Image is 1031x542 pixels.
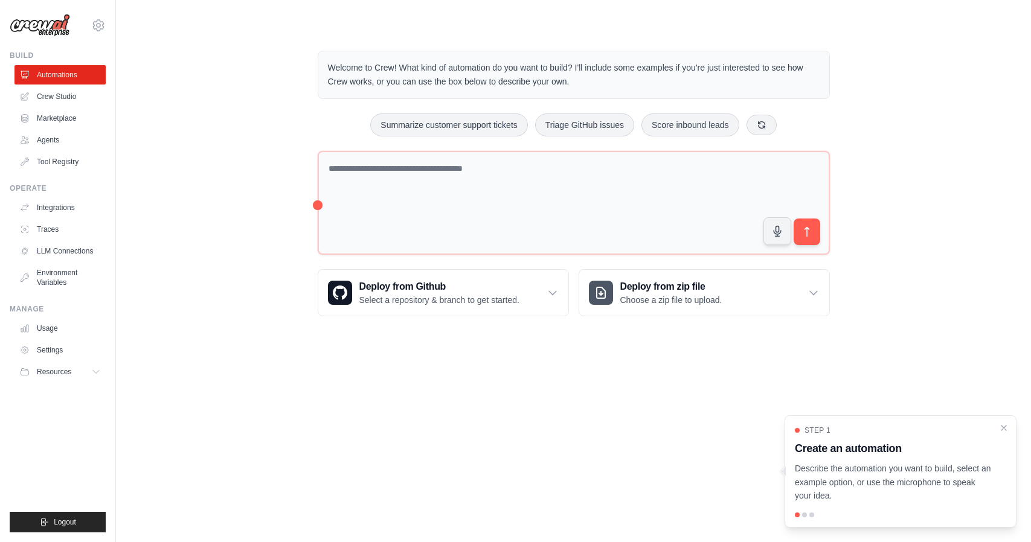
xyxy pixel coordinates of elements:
[14,198,106,217] a: Integrations
[641,113,739,136] button: Score inbound leads
[14,319,106,338] a: Usage
[620,279,722,294] h3: Deploy from zip file
[535,113,634,136] button: Triage GitHub issues
[37,367,71,377] span: Resources
[805,426,830,435] span: Step 1
[14,130,106,150] a: Agents
[10,51,106,60] div: Build
[971,484,1031,542] iframe: Chat Widget
[795,440,992,457] h3: Create an automation
[999,423,1009,433] button: Close walkthrough
[14,109,106,128] a: Marketplace
[54,517,76,527] span: Logout
[14,362,106,381] button: Resources
[370,113,527,136] button: Summarize customer support tickets
[14,263,106,292] a: Environment Variables
[14,152,106,171] a: Tool Registry
[10,183,106,193] div: Operate
[14,220,106,239] a: Traces
[14,65,106,84] a: Automations
[620,294,722,306] p: Choose a zip file to upload.
[14,87,106,106] a: Crew Studio
[10,512,106,532] button: Logout
[795,462,992,503] p: Describe the automation you want to build, select an example option, or use the microphone to spe...
[10,14,70,37] img: Logo
[359,279,519,294] h3: Deploy from Github
[14,241,106,261] a: LLM Connections
[14,340,106,360] a: Settings
[10,304,106,314] div: Manage
[328,61,820,89] p: Welcome to Crew! What kind of automation do you want to build? I'll include some examples if you'...
[359,294,519,306] p: Select a repository & branch to get started.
